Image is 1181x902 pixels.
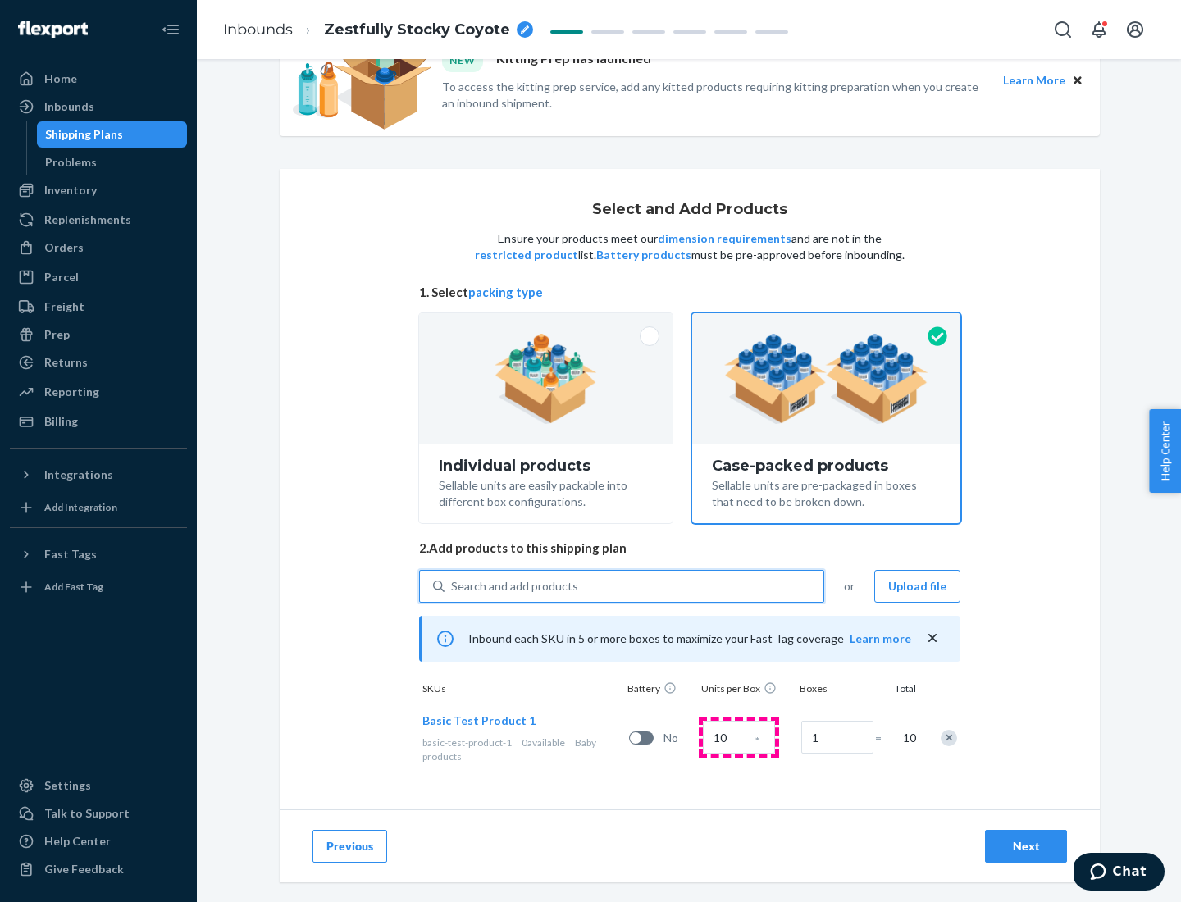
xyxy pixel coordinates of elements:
[1069,71,1087,89] button: Close
[312,830,387,863] button: Previous
[223,20,293,39] a: Inbounds
[941,730,957,746] div: Remove Item
[44,413,78,430] div: Billing
[496,49,651,71] p: Kitting Prep has launched
[44,805,130,822] div: Talk to Support
[44,777,91,794] div: Settings
[10,349,187,376] a: Returns
[324,20,510,41] span: Zestfully Stocky Coyote
[663,730,696,746] span: No
[44,580,103,594] div: Add Fast Tag
[44,833,111,850] div: Help Center
[10,264,187,290] a: Parcel
[10,93,187,120] a: Inbounds
[154,13,187,46] button: Close Navigation
[44,212,131,228] div: Replenishments
[596,247,691,263] button: Battery products
[475,247,578,263] button: restricted product
[10,379,187,405] a: Reporting
[1149,409,1181,493] button: Help Center
[844,578,855,594] span: or
[422,736,622,763] div: Baby products
[624,681,698,699] div: Battery
[10,235,187,261] a: Orders
[10,66,187,92] a: Home
[900,730,916,746] span: 10
[45,126,123,143] div: Shipping Plans
[44,269,79,285] div: Parcel
[439,458,653,474] div: Individual products
[419,616,960,662] div: Inbound each SKU in 5 or more boxes to maximize your Fast Tag coverage
[422,713,536,729] button: Basic Test Product 1
[875,730,891,746] span: =
[1074,853,1165,894] iframe: Opens a widget where you can chat to one of our agents
[10,541,187,567] button: Fast Tags
[10,574,187,600] a: Add Fast Tag
[422,713,536,727] span: Basic Test Product 1
[473,230,906,263] p: Ensure your products meet our and are not in the list. must be pre-approved before inbounding.
[1003,71,1065,89] button: Learn More
[1119,13,1151,46] button: Open account menu
[10,177,187,203] a: Inventory
[422,736,512,749] span: basic-test-product-1
[44,326,70,343] div: Prep
[712,474,941,510] div: Sellable units are pre-packaged in boxes that need to be broken down.
[44,861,124,877] div: Give Feedback
[874,570,960,603] button: Upload file
[1046,13,1079,46] button: Open Search Box
[44,182,97,198] div: Inventory
[37,121,188,148] a: Shipping Plans
[10,294,187,320] a: Freight
[712,458,941,474] div: Case-packed products
[592,202,787,218] h1: Select and Add Products
[439,474,653,510] div: Sellable units are easily packable into different box configurations.
[44,298,84,315] div: Freight
[985,830,1067,863] button: Next
[44,467,113,483] div: Integrations
[658,230,791,247] button: dimension requirements
[10,856,187,882] button: Give Feedback
[850,631,911,647] button: Learn more
[1083,13,1115,46] button: Open notifications
[37,149,188,175] a: Problems
[878,681,919,699] div: Total
[44,354,88,371] div: Returns
[724,334,928,424] img: case-pack.59cecea509d18c883b923b81aeac6d0b.png
[10,408,187,435] a: Billing
[703,721,775,754] input: Case Quantity
[44,546,97,563] div: Fast Tags
[924,630,941,647] button: close
[10,828,187,854] a: Help Center
[442,79,988,112] p: To access the kitting prep service, add any kitted products requiring kitting preparation when yo...
[999,838,1053,854] div: Next
[45,154,97,171] div: Problems
[468,284,543,301] button: packing type
[10,772,187,799] a: Settings
[796,681,878,699] div: Boxes
[44,239,84,256] div: Orders
[44,71,77,87] div: Home
[10,462,187,488] button: Integrations
[44,384,99,400] div: Reporting
[10,207,187,233] a: Replenishments
[10,494,187,521] a: Add Integration
[698,681,796,699] div: Units per Box
[442,49,483,71] div: NEW
[419,540,960,557] span: 2. Add products to this shipping plan
[419,681,624,699] div: SKUs
[10,321,187,348] a: Prep
[451,578,578,594] div: Search and add products
[44,500,117,514] div: Add Integration
[18,21,88,38] img: Flexport logo
[10,800,187,827] button: Talk to Support
[522,736,565,749] span: 0 available
[44,98,94,115] div: Inbounds
[419,284,960,301] span: 1. Select
[801,721,873,754] input: Number of boxes
[210,6,546,54] ol: breadcrumbs
[495,334,597,424] img: individual-pack.facf35554cb0f1810c75b2bd6df2d64e.png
